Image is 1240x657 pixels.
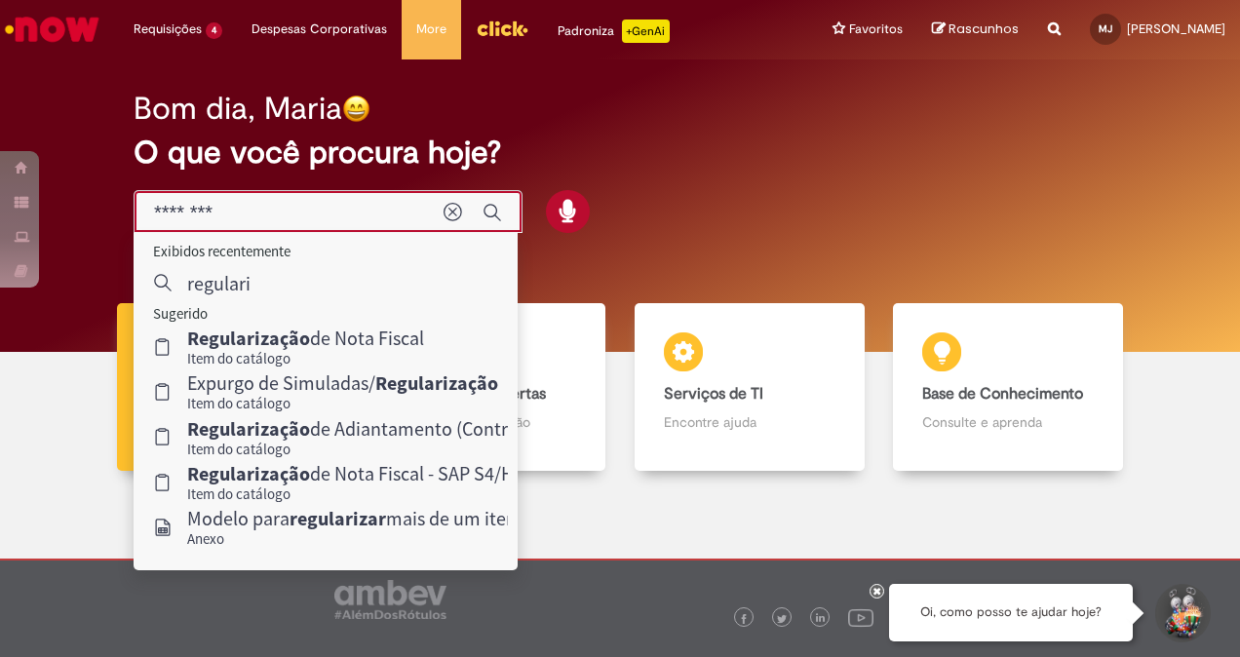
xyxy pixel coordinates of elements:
span: [PERSON_NAME] [1127,20,1225,37]
img: logo_footer_facebook.png [739,614,749,624]
img: ServiceNow [2,10,102,49]
img: logo_footer_linkedin.png [816,613,826,625]
span: 4 [206,22,222,39]
img: click_logo_yellow_360x200.png [476,14,528,43]
span: Rascunhos [949,19,1019,38]
a: Base de Conhecimento Consulte e aprenda [879,303,1139,472]
p: +GenAi [622,19,670,43]
a: Serviços de TI Encontre ajuda [620,303,879,472]
div: Padroniza [558,19,670,43]
img: logo_footer_twitter.png [777,614,787,624]
b: Serviços de TI [664,384,763,404]
h2: O que você procura hoje? [134,135,1106,170]
span: More [416,19,446,39]
p: Consulte e aprenda [922,412,1094,432]
img: logo_footer_youtube.png [848,604,873,630]
span: Favoritos [849,19,903,39]
div: Oi, como posso te ajudar hoje? [889,584,1133,641]
span: Despesas Corporativas [252,19,387,39]
img: happy-face.png [342,95,370,123]
img: logo_footer_ambev_rotulo_gray.png [334,580,446,619]
h2: Bom dia, Maria [134,92,342,126]
a: Tirar dúvidas Tirar dúvidas com Lupi Assist e Gen Ai [102,303,362,472]
span: Requisições [134,19,202,39]
span: MJ [1099,22,1112,35]
button: Iniciar Conversa de Suporte [1152,584,1211,642]
a: Rascunhos [932,20,1019,39]
b: Base de Conhecimento [922,384,1083,404]
p: Encontre ajuda [664,412,835,432]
